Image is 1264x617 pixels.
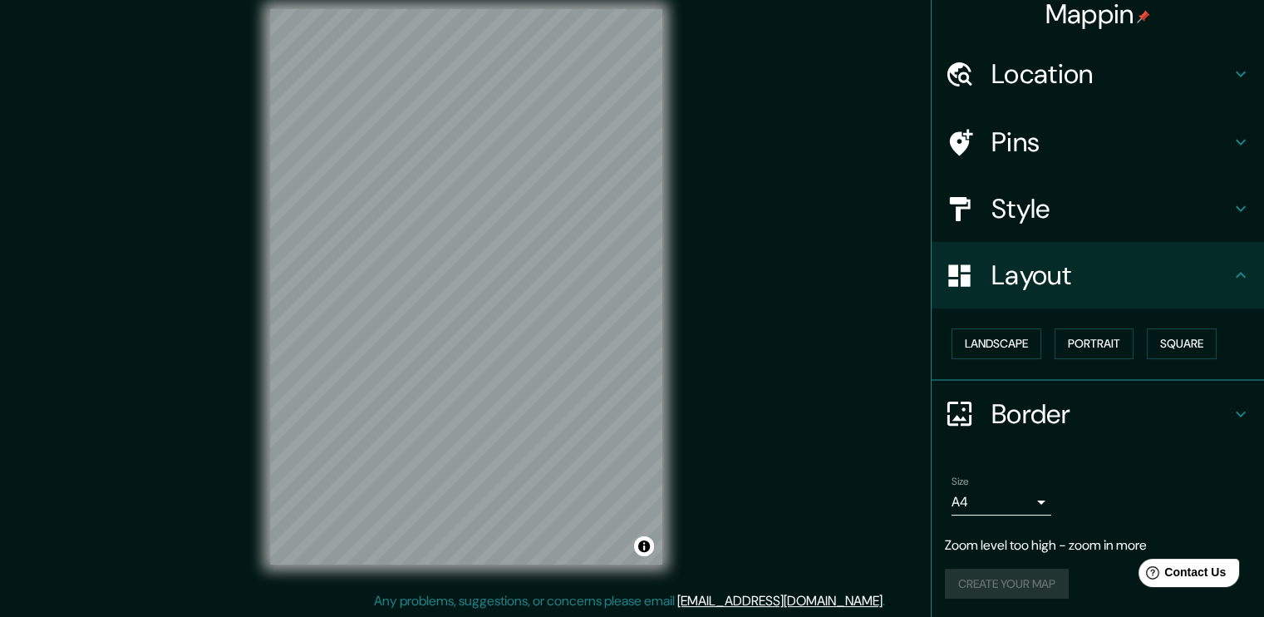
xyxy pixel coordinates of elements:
[932,242,1264,308] div: Layout
[932,109,1264,175] div: Pins
[885,591,888,611] div: .
[945,536,1251,555] p: Zoom level too high - zoom in more
[991,397,1231,431] h4: Border
[1137,10,1150,23] img: pin-icon.png
[991,192,1231,225] h4: Style
[991,259,1231,292] h4: Layout
[677,592,883,610] a: [EMAIL_ADDRESS][DOMAIN_NAME]
[634,536,654,556] button: Toggle attribution
[270,9,662,565] canvas: Map
[1055,328,1134,359] button: Portrait
[952,328,1041,359] button: Landscape
[991,57,1231,91] h4: Location
[932,175,1264,242] div: Style
[888,591,891,611] div: .
[991,126,1231,159] h4: Pins
[932,381,1264,447] div: Border
[952,474,969,488] label: Size
[374,591,885,611] p: Any problems, suggestions, or concerns please email .
[1116,552,1246,599] iframe: Help widget launcher
[952,489,1051,516] div: A4
[932,41,1264,107] div: Location
[1147,328,1217,359] button: Square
